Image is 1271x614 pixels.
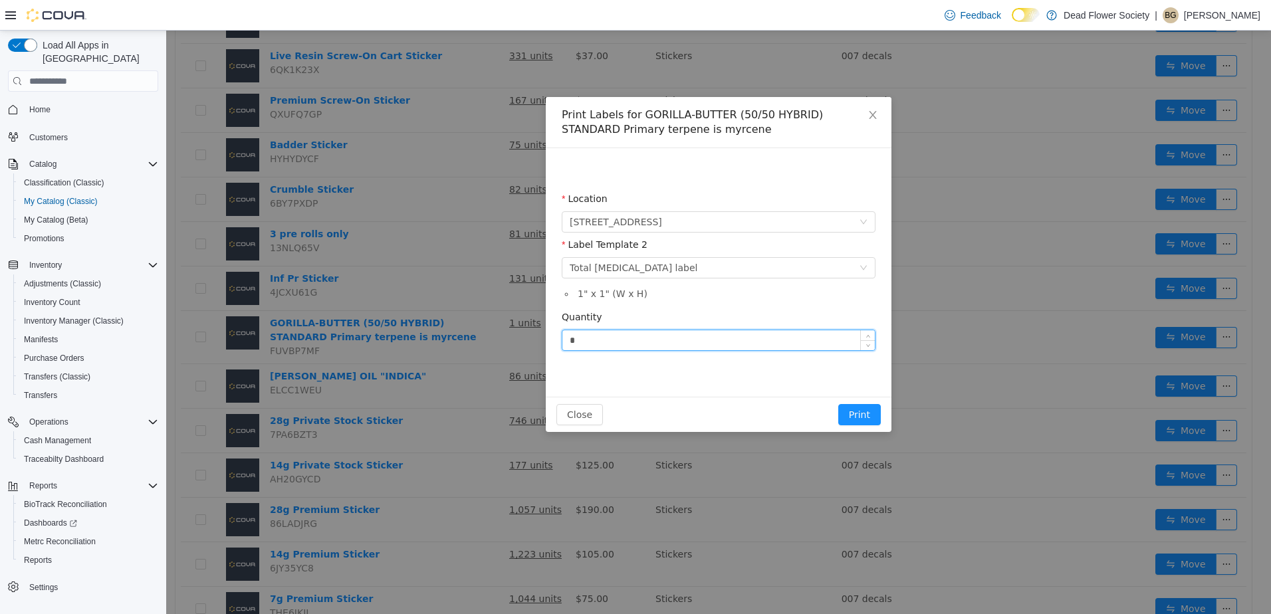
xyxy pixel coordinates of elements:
[24,130,73,146] a: Customers
[1012,22,1012,23] span: Dark Mode
[13,192,164,211] button: My Catalog (Classic)
[1012,8,1040,22] input: Dark Mode
[19,231,158,247] span: Promotions
[3,100,164,119] button: Home
[27,9,86,22] img: Cova
[24,257,67,273] button: Inventory
[37,39,158,65] span: Load All Apps in [GEOGRAPHIC_DATA]
[13,229,164,248] button: Promotions
[19,276,106,292] a: Adjustments (Classic)
[24,390,57,401] span: Transfers
[24,156,62,172] button: Catalog
[1155,7,1157,23] p: |
[3,577,164,597] button: Settings
[672,373,715,395] button: Print
[3,127,164,146] button: Customers
[3,155,164,173] button: Catalog
[693,233,701,243] i: icon: down
[19,193,103,209] a: My Catalog (Classic)
[19,294,86,310] a: Inventory Count
[24,579,63,595] a: Settings
[29,104,51,115] span: Home
[3,256,164,274] button: Inventory
[29,480,57,491] span: Reports
[19,175,110,191] a: Classification (Classic)
[693,187,701,197] i: icon: down
[24,278,101,289] span: Adjustments (Classic)
[19,350,90,366] a: Purchase Orders
[24,257,158,273] span: Inventory
[19,369,96,385] a: Transfers (Classic)
[1165,7,1176,23] span: BG
[24,478,158,494] span: Reports
[24,499,107,510] span: BioTrack Reconciliation
[19,193,158,209] span: My Catalog (Classic)
[24,233,64,244] span: Promotions
[19,515,82,531] a: Dashboards
[19,175,158,191] span: Classification (Classic)
[13,274,164,293] button: Adjustments (Classic)
[19,332,63,348] a: Manifests
[24,316,124,326] span: Inventory Manager (Classic)
[24,215,88,225] span: My Catalog (Beta)
[19,451,109,467] a: Traceabilty Dashboard
[19,212,94,228] a: My Catalog (Beta)
[24,128,158,145] span: Customers
[13,514,164,532] a: Dashboards
[13,173,164,192] button: Classification (Classic)
[19,276,158,292] span: Adjustments (Classic)
[1163,7,1179,23] div: Brittany Garrett
[19,313,158,329] span: Inventory Manager (Classic)
[13,211,164,229] button: My Catalog (Beta)
[13,551,164,569] button: Reports
[19,313,129,329] a: Inventory Manager (Classic)
[1064,7,1149,23] p: Dead Flower Society
[13,532,164,551] button: Metrc Reconciliation
[404,181,496,201] span: 315 Shawnee Ave E
[19,212,158,228] span: My Catalog (Beta)
[19,294,158,310] span: Inventory Count
[19,433,158,449] span: Cash Management
[13,495,164,514] button: BioTrack Reconciliation
[396,300,709,320] input: Quantity
[688,66,725,104] button: Close
[29,132,68,143] span: Customers
[19,231,70,247] a: Promotions
[1184,7,1260,23] p: [PERSON_NAME]
[13,312,164,330] button: Inventory Manager (Classic)
[24,414,74,430] button: Operations
[701,79,712,90] i: icon: close
[19,433,96,449] a: Cash Management
[24,435,91,446] span: Cash Management
[13,386,164,405] button: Transfers
[3,413,164,431] button: Operations
[695,310,709,320] span: Decrease Value
[24,555,52,565] span: Reports
[24,579,158,595] span: Settings
[19,552,57,568] a: Reports
[24,454,104,464] span: Traceabilty Dashboard
[19,534,158,550] span: Metrc Reconciliation
[396,281,436,292] label: Quantity
[13,293,164,312] button: Inventory Count
[19,534,101,550] a: Metrc Reconciliation
[19,515,158,531] span: Dashboards
[29,260,62,270] span: Inventory
[24,102,56,118] a: Home
[695,300,709,310] span: Increase Value
[19,451,158,467] span: Traceabilty Dashboard
[24,414,158,430] span: Operations
[19,387,62,403] a: Transfers
[390,373,437,395] button: Close
[700,303,705,308] i: icon: up
[19,387,158,403] span: Transfers
[13,349,164,367] button: Purchase Orders
[13,367,164,386] button: Transfers (Classic)
[961,9,1001,22] span: Feedback
[404,227,531,247] div: Total Cannabinoids label
[24,156,158,172] span: Catalog
[24,334,58,345] span: Manifests
[13,330,164,349] button: Manifests
[19,496,112,512] a: BioTrack Reconciliation
[19,350,158,366] span: Purchase Orders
